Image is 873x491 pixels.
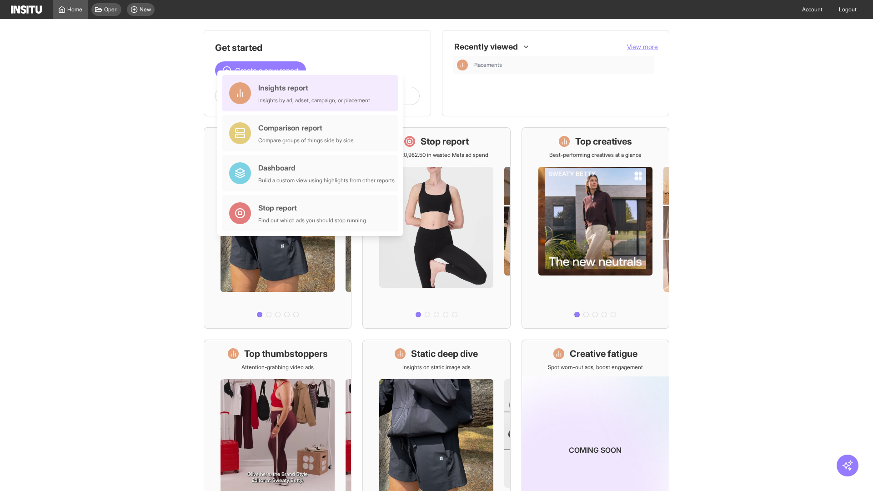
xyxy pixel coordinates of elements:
[627,42,658,51] button: View more
[258,202,366,213] div: Stop report
[362,127,510,329] a: Stop reportSave £20,982.50 in wasted Meta ad spend
[627,43,658,50] span: View more
[258,122,354,133] div: Comparison report
[104,6,118,13] span: Open
[402,364,471,371] p: Insights on static image ads
[244,347,328,360] h1: Top thumbstoppers
[204,127,351,329] a: What's live nowSee all active ads instantly
[473,61,651,69] span: Placements
[215,61,306,80] button: Create a new report
[384,151,488,159] p: Save £20,982.50 in wasted Meta ad spend
[549,151,642,159] p: Best-performing creatives at a glance
[215,41,420,54] h1: Get started
[258,217,366,224] div: Find out which ads you should stop running
[258,97,370,104] div: Insights by ad, adset, campaign, or placement
[258,82,370,93] div: Insights report
[473,61,502,69] span: Placements
[258,177,395,184] div: Build a custom view using highlights from other reports
[575,135,632,148] h1: Top creatives
[258,162,395,173] div: Dashboard
[235,65,299,76] span: Create a new report
[241,364,314,371] p: Attention-grabbing video ads
[67,6,82,13] span: Home
[457,60,468,70] div: Insights
[522,127,669,329] a: Top creativesBest-performing creatives at a glance
[421,135,469,148] h1: Stop report
[140,6,151,13] span: New
[411,347,478,360] h1: Static deep dive
[258,137,354,144] div: Compare groups of things side by side
[11,5,42,14] img: Logo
